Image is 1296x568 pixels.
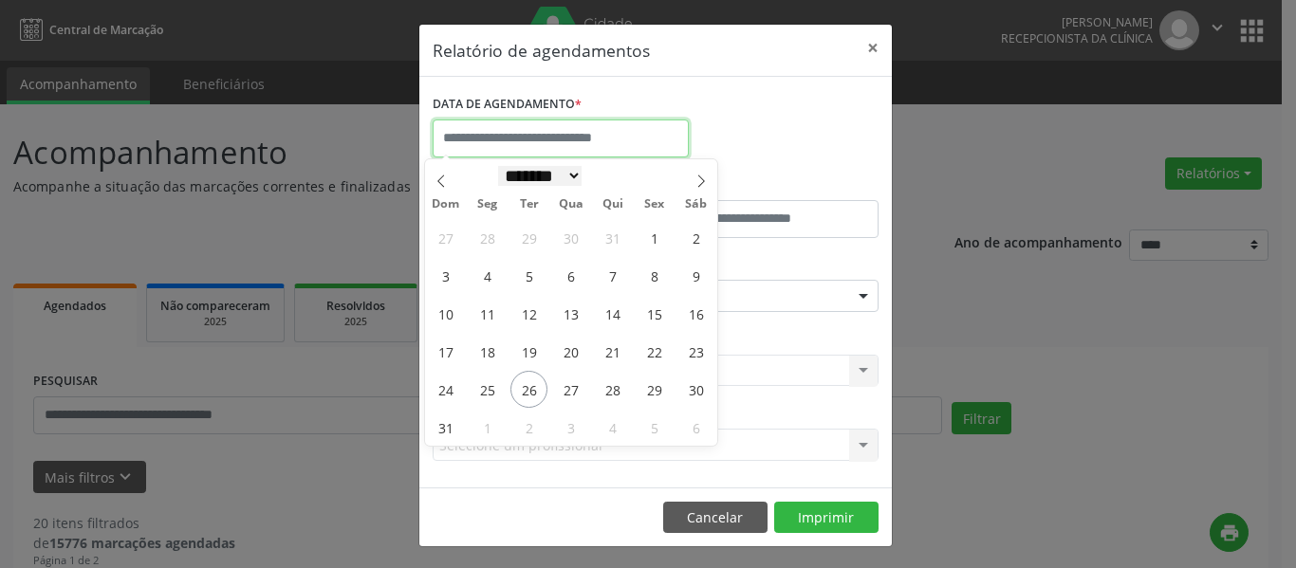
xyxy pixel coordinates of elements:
span: Agosto 18, 2025 [469,333,506,370]
span: Agosto 8, 2025 [636,257,673,294]
h5: Relatório de agendamentos [433,38,650,63]
span: Julho 30, 2025 [552,219,589,256]
span: Agosto 22, 2025 [636,333,673,370]
span: Agosto 17, 2025 [427,333,464,370]
span: Agosto 2, 2025 [677,219,714,256]
span: Agosto 25, 2025 [469,371,506,408]
span: Agosto 13, 2025 [552,295,589,332]
span: Agosto 14, 2025 [594,295,631,332]
span: Agosto 6, 2025 [552,257,589,294]
span: Setembro 3, 2025 [552,409,589,446]
span: Agosto 30, 2025 [677,371,714,408]
span: Agosto 15, 2025 [636,295,673,332]
input: Year [582,166,644,186]
span: Sáb [676,198,717,211]
span: Julho 27, 2025 [427,219,464,256]
span: Dom [425,198,467,211]
label: DATA DE AGENDAMENTO [433,90,582,119]
span: Qui [592,198,634,211]
span: Agosto 5, 2025 [510,257,547,294]
span: Agosto 21, 2025 [594,333,631,370]
span: Agosto 16, 2025 [677,295,714,332]
span: Ter [509,198,550,211]
span: Agosto 20, 2025 [552,333,589,370]
span: Agosto 12, 2025 [510,295,547,332]
span: Agosto 24, 2025 [427,371,464,408]
span: Setembro 1, 2025 [469,409,506,446]
span: Agosto 9, 2025 [677,257,714,294]
span: Setembro 4, 2025 [594,409,631,446]
span: Agosto 4, 2025 [469,257,506,294]
span: Agosto 19, 2025 [510,333,547,370]
span: Agosto 27, 2025 [552,371,589,408]
button: Close [854,25,892,71]
span: Agosto 10, 2025 [427,295,464,332]
span: Julho 31, 2025 [594,219,631,256]
span: Agosto 1, 2025 [636,219,673,256]
select: Month [498,166,582,186]
span: Agosto 26, 2025 [510,371,547,408]
span: Agosto 29, 2025 [636,371,673,408]
label: ATÉ [660,171,879,200]
span: Julho 29, 2025 [510,219,547,256]
span: Agosto 3, 2025 [427,257,464,294]
span: Setembro 5, 2025 [636,409,673,446]
span: Setembro 6, 2025 [677,409,714,446]
span: Agosto 31, 2025 [427,409,464,446]
button: Imprimir [774,502,879,534]
span: Sex [634,198,676,211]
span: Seg [467,198,509,211]
span: Agosto 7, 2025 [594,257,631,294]
span: Qua [550,198,592,211]
button: Cancelar [663,502,768,534]
span: Julho 28, 2025 [469,219,506,256]
span: Agosto 23, 2025 [677,333,714,370]
span: Agosto 28, 2025 [594,371,631,408]
span: Setembro 2, 2025 [510,409,547,446]
span: Agosto 11, 2025 [469,295,506,332]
